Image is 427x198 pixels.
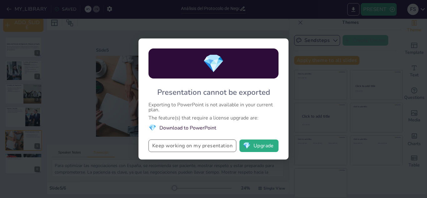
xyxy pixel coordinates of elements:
span: diamond [203,52,224,76]
button: diamondUpgrade [239,140,279,152]
li: Download to PowerPoint [148,124,279,132]
span: diamond [148,124,156,132]
div: Presentation cannot be exported [157,87,270,97]
span: diamond [243,143,251,149]
div: The feature(s) that require a license upgrade are: [148,115,279,120]
div: Exporting to PowerPoint is not available in your current plan. [148,102,279,112]
button: Keep working on my presentation [148,140,236,152]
